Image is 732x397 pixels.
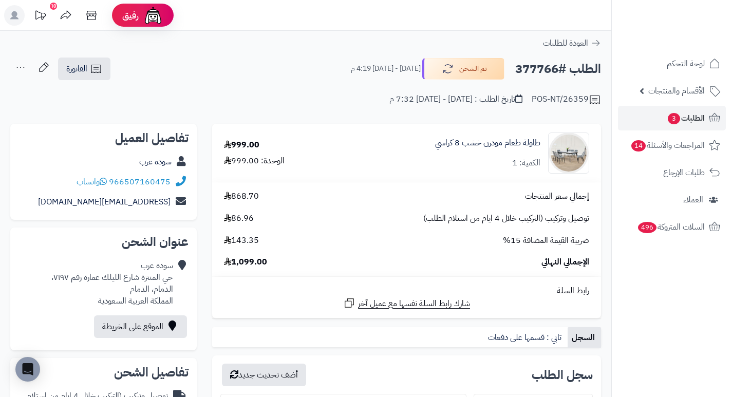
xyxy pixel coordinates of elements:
[568,327,601,348] a: السجل
[515,59,601,80] h2: الطلب #377766
[618,106,726,130] a: الطلبات3
[668,113,680,124] span: 3
[15,357,40,382] div: Open Intercom Messenger
[224,139,259,151] div: 999.00
[27,5,53,28] a: تحديثات المنصة
[637,220,705,234] span: السلات المتروكة
[18,236,189,248] h2: عنوان الشحن
[50,3,57,10] div: 10
[618,133,726,158] a: المراجعات والأسئلة14
[543,37,588,49] span: العودة للطلبات
[512,157,540,169] div: الكمية: 1
[667,111,705,125] span: الطلبات
[631,140,646,152] span: 14
[541,256,589,268] span: الإجمالي النهائي
[422,58,504,80] button: تم الشحن
[94,315,187,338] a: الموقع على الخريطة
[618,51,726,76] a: لوحة التحكم
[224,213,254,224] span: 86.96
[638,222,656,233] span: 496
[663,165,705,180] span: طلبات الإرجاع
[543,37,601,49] a: العودة للطلبات
[618,160,726,185] a: طلبات الإرجاع
[648,84,705,98] span: الأقسام والمنتجات
[358,298,470,310] span: شارك رابط السلة نفسها مع عميل آخر
[532,93,601,106] div: POS-NT/26359
[618,215,726,239] a: السلات المتروكة496
[618,187,726,212] a: العملاء
[122,9,139,22] span: رفيق
[77,176,107,188] a: واتساب
[503,235,589,247] span: ضريبة القيمة المضافة 15%
[351,64,421,74] small: [DATE] - [DATE] 4:19 م
[525,191,589,202] span: إجمالي سعر المنتجات
[435,137,540,149] a: طاولة طعام مودرن خشب 8 كراسي
[38,196,171,208] a: [EMAIL_ADDRESS][DOMAIN_NAME]
[484,327,568,348] a: تابي : قسمها على دفعات
[66,63,87,75] span: الفاتورة
[18,132,189,144] h2: تفاصيل العميل
[667,56,705,71] span: لوحة التحكم
[216,285,597,297] div: رابط السلة
[224,235,259,247] span: 143.35
[224,191,259,202] span: 868.70
[143,5,163,26] img: ai-face.png
[630,138,705,153] span: المراجعات والأسئلة
[109,176,171,188] a: 966507160475
[343,297,470,310] a: شارك رابط السلة نفسها مع عميل آخر
[224,256,267,268] span: 1,099.00
[18,366,189,379] h2: تفاصيل الشحن
[224,155,285,167] div: الوحدة: 999.00
[222,364,306,386] button: أضف تحديث جديد
[139,156,172,168] a: سوده عرب
[423,213,589,224] span: توصيل وتركيب (التركيب خلال 4 ايام من استلام الطلب)
[389,93,522,105] div: تاريخ الطلب : [DATE] - [DATE] 7:32 م
[532,369,593,381] h3: سجل الطلب
[683,193,703,207] span: العملاء
[51,260,173,307] div: سوده عرب حي المنتزة شارع الليلك عمارة رقم ٧١٩٧، الدمام، الدمام المملكة العربية السعودية
[58,58,110,80] a: الفاتورة
[662,29,722,50] img: logo-2.png
[549,133,589,174] img: 1752669683-1-90x90.jpg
